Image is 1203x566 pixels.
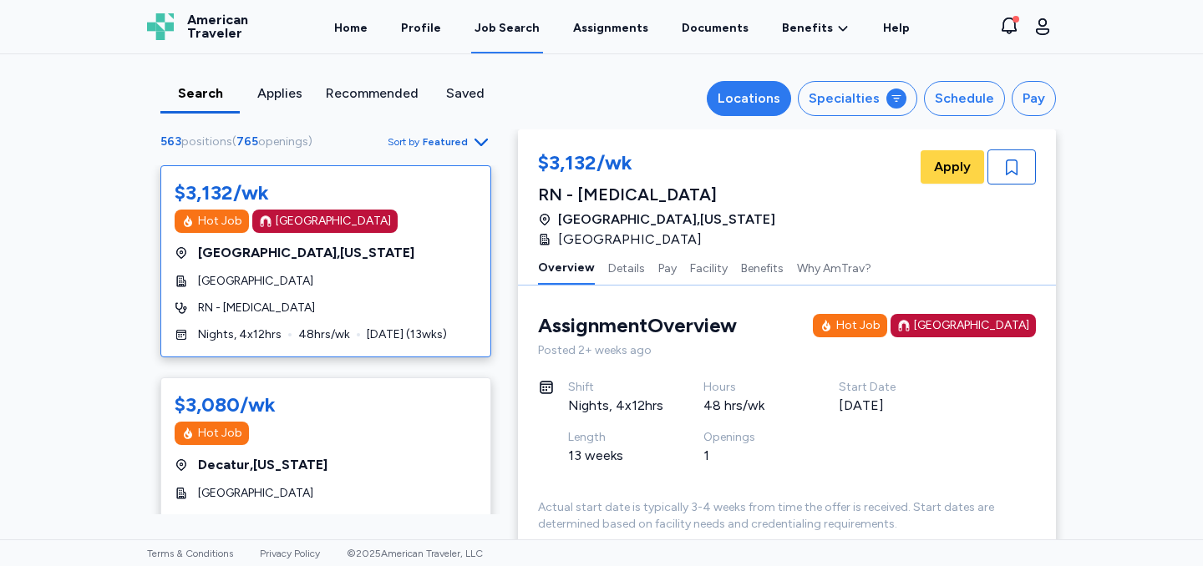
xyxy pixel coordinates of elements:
[703,379,799,396] div: Hours
[797,250,871,285] button: Why AmTrav?
[147,548,233,559] a: Terms & Conditions
[558,230,702,250] span: [GEOGRAPHIC_DATA]
[198,326,282,343] span: Nights, 4x12hrs
[538,183,775,206] div: RN - [MEDICAL_DATA]
[558,210,775,230] span: [GEOGRAPHIC_DATA] , [US_STATE]
[839,396,934,416] div: [DATE]
[1023,88,1045,109] div: Pay
[388,135,419,149] span: Sort by
[741,250,784,285] button: Benefits
[198,455,327,475] span: Decatur , [US_STATE]
[568,446,663,466] div: 13 weeks
[432,83,498,104] div: Saved
[690,250,728,285] button: Facility
[538,149,775,179] div: $3,132/wk
[258,134,308,149] span: openings
[658,250,677,285] button: Pay
[198,273,313,290] span: [GEOGRAPHIC_DATA]
[782,20,850,37] a: Benefits
[198,425,242,442] div: Hot Job
[167,83,233,104] div: Search
[175,392,276,418] div: $3,080/wk
[935,88,994,109] div: Schedule
[423,135,468,149] span: Featured
[538,499,1036,533] div: Actual start date is typically 3-4 weeks from time the offer is received. Start dates are determi...
[236,134,258,149] span: 765
[260,548,320,559] a: Privacy Policy
[367,326,447,343] span: [DATE] ( 13 wks)
[187,13,248,40] span: American Traveler
[347,548,483,559] span: © 2025 American Traveler, LLC
[160,134,181,149] span: 563
[934,157,971,177] span: Apply
[198,243,414,263] span: [GEOGRAPHIC_DATA] , [US_STATE]
[707,81,791,116] button: Locations
[568,429,663,446] div: Length
[782,20,833,37] span: Benefits
[276,213,391,230] div: [GEOGRAPHIC_DATA]
[568,396,663,416] div: Nights, 4x12hrs
[718,88,780,109] div: Locations
[568,379,663,396] div: Shift
[160,134,319,150] div: ( )
[703,396,799,416] div: 48 hrs/wk
[703,429,799,446] div: Openings
[914,317,1029,334] div: [GEOGRAPHIC_DATA]
[538,342,1036,359] div: Posted 2+ weeks ago
[798,81,917,116] button: Specialties
[198,213,242,230] div: Hot Job
[538,312,737,339] div: Assignment Overview
[246,83,312,104] div: Applies
[809,88,880,109] div: Specialties
[198,485,313,502] span: [GEOGRAPHIC_DATA]
[198,512,315,528] span: RN - [MEDICAL_DATA]
[326,83,419,104] div: Recommended
[836,317,881,334] div: Hot Job
[921,150,984,184] button: Apply
[181,134,232,149] span: positions
[147,13,174,40] img: Logo
[388,132,491,152] button: Sort byFeatured
[475,20,540,37] div: Job Search
[471,2,543,53] a: Job Search
[608,250,645,285] button: Details
[538,250,595,285] button: Overview
[1012,81,1056,116] button: Pay
[924,81,1005,116] button: Schedule
[175,179,269,206] div: $3,132/wk
[703,446,799,466] div: 1
[298,326,350,343] span: 48 hrs/wk
[198,300,315,316] span: RN - [MEDICAL_DATA]
[839,379,934,396] div: Start Date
